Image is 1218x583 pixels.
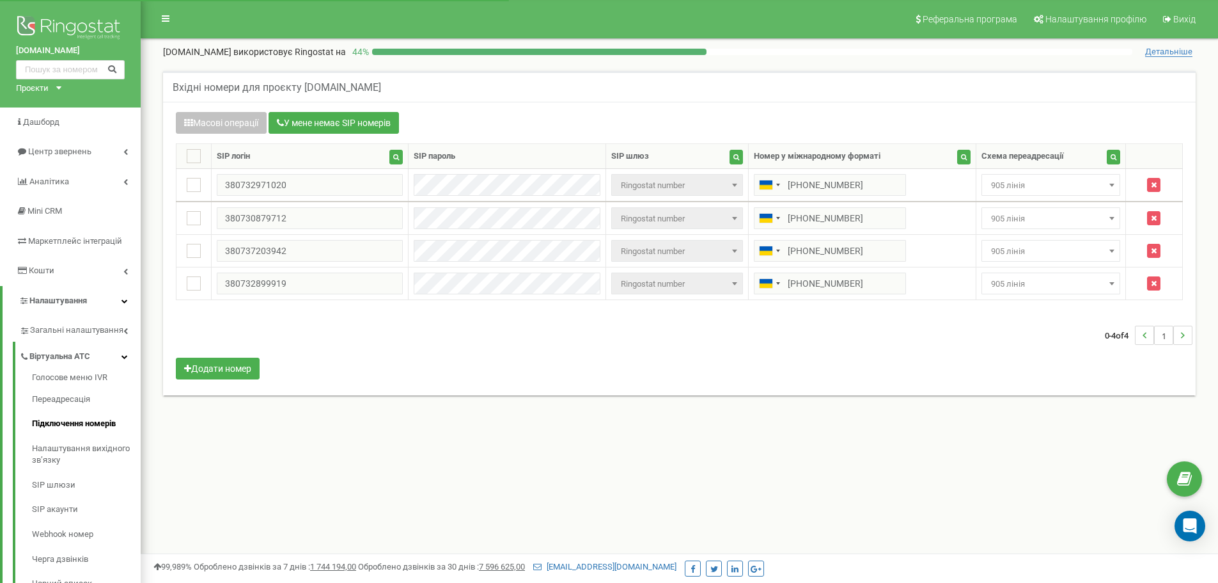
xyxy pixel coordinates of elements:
a: [DOMAIN_NAME] [16,45,125,57]
span: Дашборд [23,117,59,127]
span: Ringostat number [611,240,742,262]
input: 050 123 4567 [754,273,906,294]
div: Telephone country code [754,175,784,195]
span: Загальні налаштування [30,324,123,337]
div: Номер у міжнародному форматі [754,150,880,163]
button: Додати номер [176,358,260,379]
button: У мене немає SIP номерів [269,112,399,134]
span: 99,989% [153,562,192,571]
span: Кошти [29,266,54,275]
a: Налаштування вихідного зв’язку [32,436,141,473]
input: 050 123 4567 [754,240,906,262]
span: Детальніше [1145,47,1192,57]
span: Ringostat number [611,273,742,294]
div: SIP логін [217,150,250,163]
span: of [1116,330,1124,341]
input: 050 123 4567 [754,207,906,229]
a: Віртуальна АТС [19,342,141,368]
span: Ringostat number [616,177,738,195]
a: SIP шлюзи [32,473,141,498]
p: 44 % [346,45,372,58]
div: Open Intercom Messenger [1175,511,1205,541]
span: 905 лінія [981,207,1120,229]
span: Центр звернень [28,147,91,156]
span: Mini CRM [27,206,62,216]
span: використовує Ringostat на [233,47,346,57]
th: SIP пароль [409,144,606,169]
a: Налаштування [3,286,141,316]
span: 905 лінія [981,174,1120,196]
div: Telephone country code [754,273,784,294]
u: 7 596 625,00 [479,562,525,571]
span: 905 лінія [986,177,1115,195]
input: 050 123 4567 [754,174,906,196]
u: 1 744 194,00 [310,562,356,571]
span: 905 лінія [981,240,1120,262]
a: [EMAIL_ADDRESS][DOMAIN_NAME] [533,562,676,571]
input: Пошук за номером [16,60,125,79]
div: Схема переадресації [981,150,1064,163]
span: Оброблено дзвінків за 30 днів : [358,562,525,571]
p: [DOMAIN_NAME] [163,45,346,58]
a: Черга дзвінків [32,547,141,572]
span: Ringostat number [616,210,738,228]
span: Маркетплейс інтеграцій [28,236,122,246]
div: Telephone country code [754,208,784,228]
div: SIP шлюз [611,150,649,163]
span: Ringostat number [611,207,742,229]
a: Підключення номерів [32,411,141,436]
span: Ringostat number [616,275,738,293]
div: Telephone country code [754,241,784,261]
span: Налаштування [29,296,87,305]
span: Вихід [1173,14,1196,24]
h5: Вхідні номери для проєкту [DOMAIN_NAME] [173,82,381,93]
span: Ringostat number [611,174,742,196]
img: Ringostat logo [16,13,125,45]
button: Масові операції [176,112,267,134]
span: 905 лінія [986,243,1115,260]
a: Голосове меню IVR [32,372,141,387]
span: Ringostat number [616,243,738,260]
nav: ... [1105,313,1192,358]
a: Загальні налаштування [19,315,141,342]
span: 905 лінія [981,273,1120,294]
span: Віртуальна АТС [29,351,90,363]
div: Проєкти [16,83,49,95]
li: 1 [1154,326,1173,345]
span: 905 лінія [986,210,1115,228]
a: Переадресація [32,387,141,412]
span: Аналiтика [29,177,69,186]
span: 0-4 4 [1105,326,1135,345]
span: Реферальна програма [923,14,1017,24]
a: SIP акаунти [32,497,141,522]
span: Налаштування профілю [1045,14,1146,24]
a: Webhook номер [32,522,141,547]
span: 905 лінія [986,275,1115,293]
span: Оброблено дзвінків за 7 днів : [194,562,356,571]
